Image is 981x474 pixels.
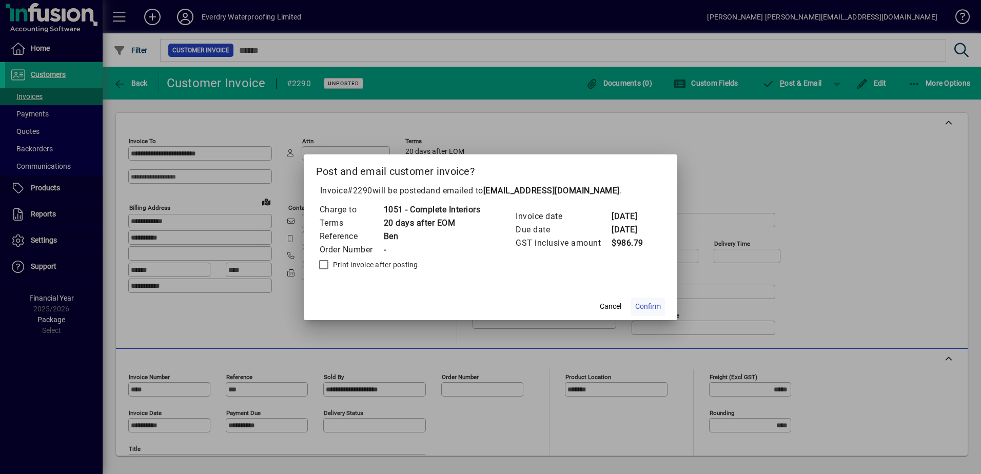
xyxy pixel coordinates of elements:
td: Ben [383,230,481,243]
td: [DATE] [611,210,652,223]
td: Reference [319,230,383,243]
b: [EMAIL_ADDRESS][DOMAIN_NAME] [483,186,620,195]
p: Invoice will be posted . [316,185,665,197]
td: Order Number [319,243,383,256]
td: GST inclusive amount [515,236,611,250]
span: and emailed to [426,186,620,195]
span: Confirm [635,301,661,312]
h2: Post and email customer invoice? [304,154,678,184]
button: Confirm [631,298,665,316]
td: Due date [515,223,611,236]
td: 20 days after EOM [383,216,481,230]
td: [DATE] [611,223,652,236]
td: Charge to [319,203,383,216]
td: 1051 - Complete Interiors [383,203,481,216]
td: Terms [319,216,383,230]
button: Cancel [594,298,627,316]
span: Cancel [600,301,621,312]
span: #2290 [347,186,372,195]
td: - [383,243,481,256]
label: Print invoice after posting [331,260,418,270]
td: Invoice date [515,210,611,223]
td: $986.79 [611,236,652,250]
